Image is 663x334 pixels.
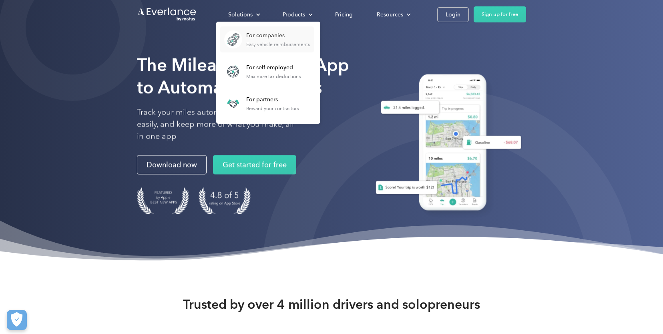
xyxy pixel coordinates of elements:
[220,26,314,52] a: For companiesEasy vehicle reimbursements
[246,74,301,79] div: Maximize tax deductions
[137,187,189,214] img: Badge for Featured by Apple Best New Apps
[275,8,319,22] div: Products
[369,8,417,22] div: Resources
[228,10,253,20] div: Solutions
[137,7,197,22] a: Go to homepage
[377,10,403,20] div: Resources
[246,106,299,111] div: Reward your contractors
[437,7,469,22] a: Login
[283,10,305,20] div: Products
[220,58,305,85] a: For self-employedMaximize tax deductions
[327,8,361,22] a: Pricing
[137,107,297,143] p: Track your miles automatically, log expenses easily, and keep more of what you make, all in one app
[474,6,526,22] a: Sign up for free
[213,155,296,175] a: Get started for free
[7,310,27,330] button: Cookies Settings
[137,54,349,98] strong: The Mileage Tracking App to Automate Your Logs
[246,32,310,40] div: For companies
[220,91,303,117] a: For partnersReward your contractors
[446,10,460,20] div: Login
[246,96,299,104] div: For partners
[246,64,301,72] div: For self-employed
[137,155,207,175] a: Download now
[199,187,251,214] img: 4.9 out of 5 stars on the app store
[335,10,353,20] div: Pricing
[183,296,480,312] strong: Trusted by over 4 million drivers and solopreneurs
[366,68,526,220] img: Everlance, mileage tracker app, expense tracking app
[220,8,267,22] div: Solutions
[216,22,320,124] nav: Solutions
[246,42,310,47] div: Easy vehicle reimbursements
